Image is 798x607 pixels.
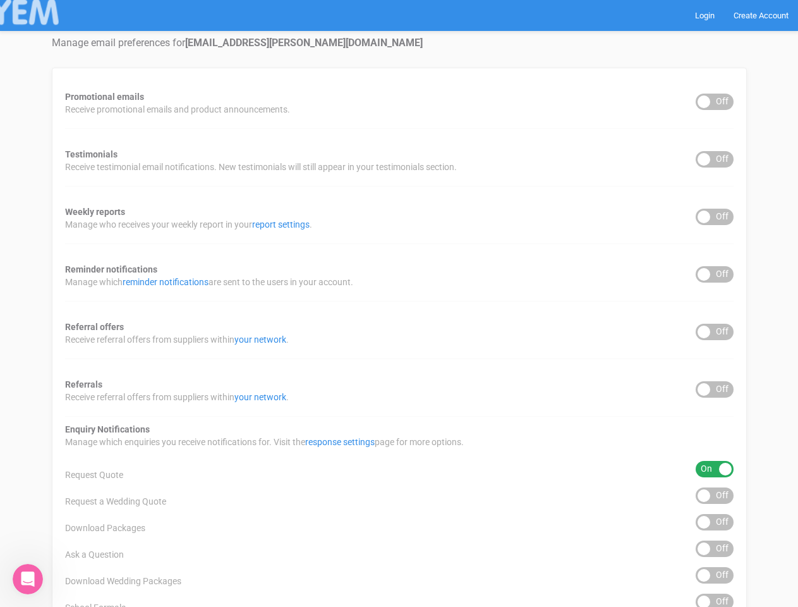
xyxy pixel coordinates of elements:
span: Manage which enquiries you receive notifications for. Visit the page for more options. [65,436,464,448]
span: Receive promotional emails and product announcements. [65,103,290,116]
strong: Reminder notifications [65,264,157,274]
span: Download Wedding Packages [65,575,181,587]
span: Ask a Question [65,548,124,561]
a: reminder notifications [123,277,209,287]
span: Receive referral offers from suppliers within . [65,391,289,403]
strong: [EMAIL_ADDRESS][PERSON_NAME][DOMAIN_NAME] [185,37,423,49]
span: Receive testimonial email notifications. New testimonials will still appear in your testimonials ... [65,161,457,173]
strong: Testimonials [65,149,118,159]
strong: Referral offers [65,322,124,332]
iframe: Intercom live chat [13,564,43,594]
span: Manage who receives your weekly report in your . [65,218,312,231]
strong: Weekly reports [65,207,125,217]
a: response settings [305,437,375,447]
span: Request Quote [65,469,123,481]
a: your network [234,392,286,402]
span: Download Packages [65,522,145,534]
span: Manage which are sent to the users in your account. [65,276,353,288]
span: Receive referral offers from suppliers within . [65,333,289,346]
a: your network [234,334,286,345]
a: report settings [252,219,310,230]
span: Request a Wedding Quote [65,495,166,508]
strong: Referrals [65,379,102,389]
strong: Enquiry Notifications [65,424,150,434]
strong: Promotional emails [65,92,144,102]
h4: Manage email preferences for [52,37,747,49]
